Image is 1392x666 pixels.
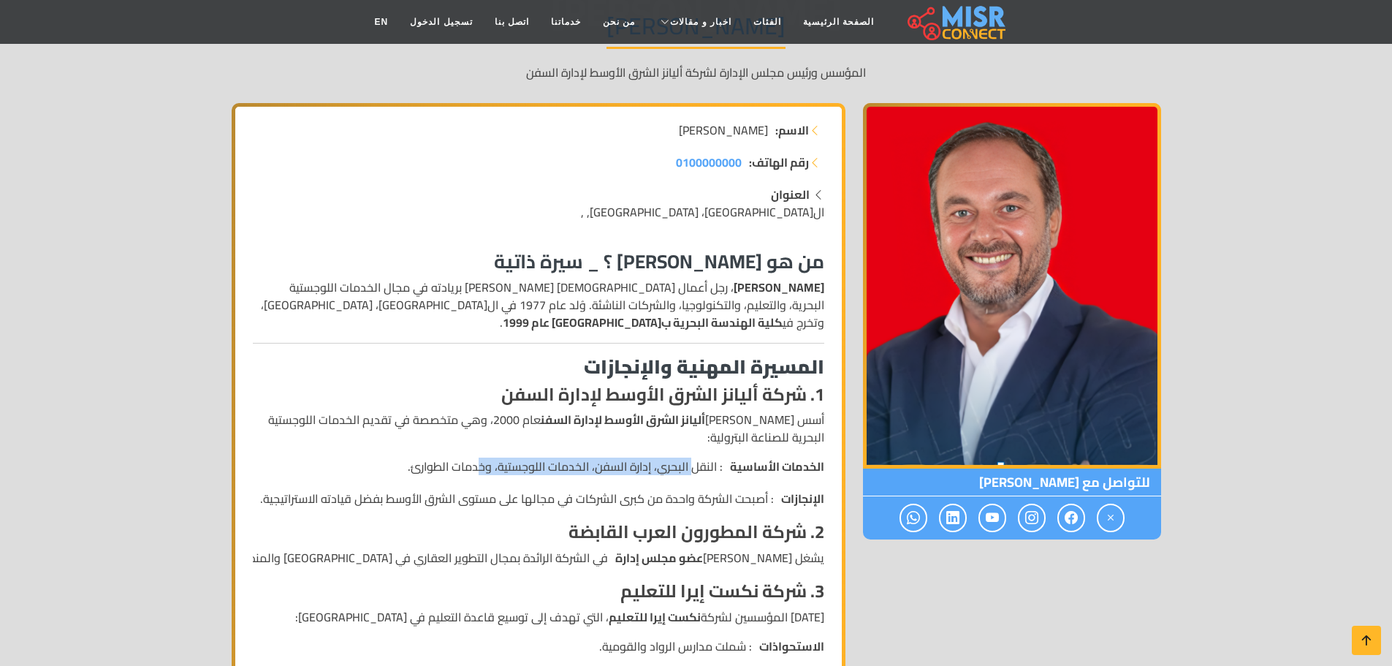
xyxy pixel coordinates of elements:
strong: العنوان [771,183,810,205]
li: : النقل البحري، إدارة السفن، الخدمات اللوجستية، وخدمات الطوارئ. [253,458,824,475]
strong: 1. شركة أليانز الشرق الأوسط لإدارة السفن [501,378,824,411]
strong: المسيرة المهنية والإنجازات [584,349,824,385]
a: اخبار و مقالات [646,8,742,36]
span: اخبار و مقالات [670,15,731,29]
a: EN [364,8,400,36]
span: 0100000000 [676,151,742,173]
strong: الإنجازات [781,490,824,507]
a: اتصل بنا [484,8,540,36]
li: : شملت مدارس الرواد والقومية. [202,637,824,655]
strong: أليانز الشرق الأوسط لإدارة السفن [541,409,705,431]
li: : أصبحت الشركة واحدة من كبرى الشركات في مجالها على مستوى الشرق الأوسط بفضل قيادته الاستراتيجية. [253,490,824,507]
p: [DATE] المؤسسين لشركة ، التي تهدف إلى توسيع قاعدة التعليم في [GEOGRAPHIC_DATA]: [253,608,824,626]
li: يشغل [PERSON_NAME] في الشركة الرائدة بمجال التطوير العقاري في [GEOGRAPHIC_DATA] والمنطقة. [253,549,824,567]
strong: 2. شركة المطورون العرب القابضة [568,515,824,548]
strong: الاستحواذات [759,637,824,655]
a: الفئات [742,8,792,36]
p: أسس [PERSON_NAME] عام 2000، وهي متخصصة في تقديم الخدمات اللوجستية البحرية للصناعة البترولية: [253,411,824,446]
strong: رقم الهاتف: [749,154,809,171]
img: main.misr_connect [908,4,1005,40]
strong: كلية الهندسة البحرية ب[GEOGRAPHIC_DATA] عام 1999 [503,311,783,333]
h3: من هو [PERSON_NAME] ؟ _ سيرة ذاتية [253,250,824,273]
a: من نحن [592,8,646,36]
span: ال[GEOGRAPHIC_DATA]، [GEOGRAPHIC_DATA], , [581,201,824,223]
a: خدماتنا [540,8,592,36]
span: للتواصل مع [PERSON_NAME] [863,469,1161,496]
p: ، رجل أعمال [DEMOGRAPHIC_DATA] [PERSON_NAME] بريادته في مجال الخدمات اللوجستية البحرية، والتعليم،... [253,279,824,331]
span: [PERSON_NAME] [679,121,768,139]
strong: نكست إيرا للتعليم [609,606,701,628]
strong: الاسم: [775,121,809,139]
strong: [PERSON_NAME] [734,276,824,298]
strong: الخدمات الأساسية [730,458,824,475]
img: أحمد طارق خليل [863,103,1161,469]
a: تسجيل الدخول [399,8,483,36]
p: المؤسس ورئيس مجلس الإدارة لشركة أليانز الشرق الأوسط لإدارة السفن [232,64,1161,81]
strong: عضو مجلس إدارة [615,549,703,567]
strong: 3. شركة نكست إيرا للتعليم [620,575,824,608]
a: 0100000000 [676,154,742,171]
a: الصفحة الرئيسية [792,8,885,36]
